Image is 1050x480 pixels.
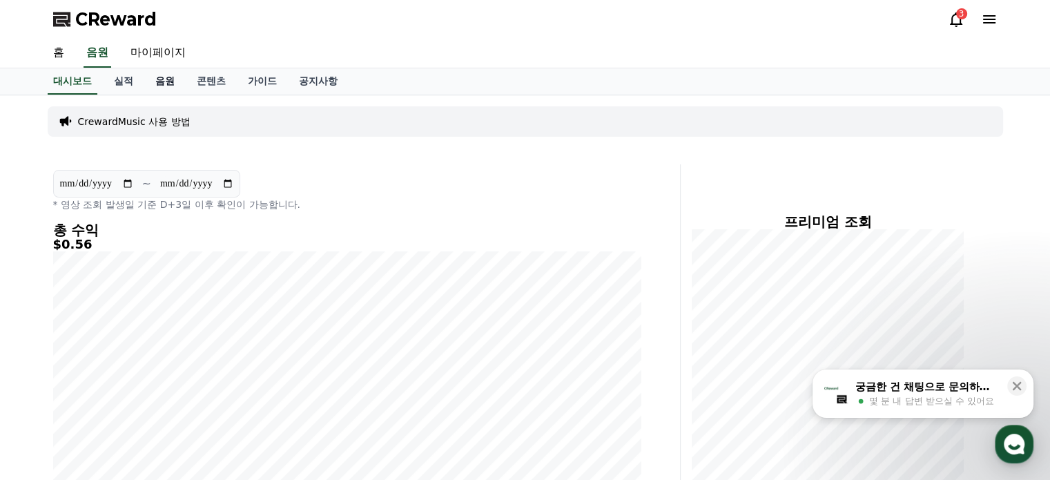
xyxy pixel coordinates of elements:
div: 3 [956,8,967,19]
a: 콘텐츠 [186,68,237,95]
a: 실적 [103,68,144,95]
a: 3 [948,11,964,28]
a: 음원 [144,68,186,95]
span: 설정 [213,386,230,397]
a: CrewardMusic 사용 방법 [78,115,191,128]
span: 홈 [43,386,52,397]
a: 대시보드 [48,68,97,95]
p: ~ [142,175,151,192]
a: CReward [53,8,157,30]
a: 대화 [91,365,178,400]
p: * 영상 조회 발생일 기준 D+3일 이후 확인이 가능합니다. [53,198,641,211]
a: 홈 [4,365,91,400]
span: 대화 [126,387,143,398]
a: 설정 [178,365,265,400]
a: 홈 [42,39,75,68]
span: CReward [75,8,157,30]
a: 공지사항 [288,68,349,95]
h5: $0.56 [53,238,641,251]
a: 음원 [84,39,111,68]
a: 가이드 [237,68,288,95]
h4: 프리미엄 조회 [692,214,964,229]
a: 마이페이지 [119,39,197,68]
h4: 총 수익 [53,222,641,238]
